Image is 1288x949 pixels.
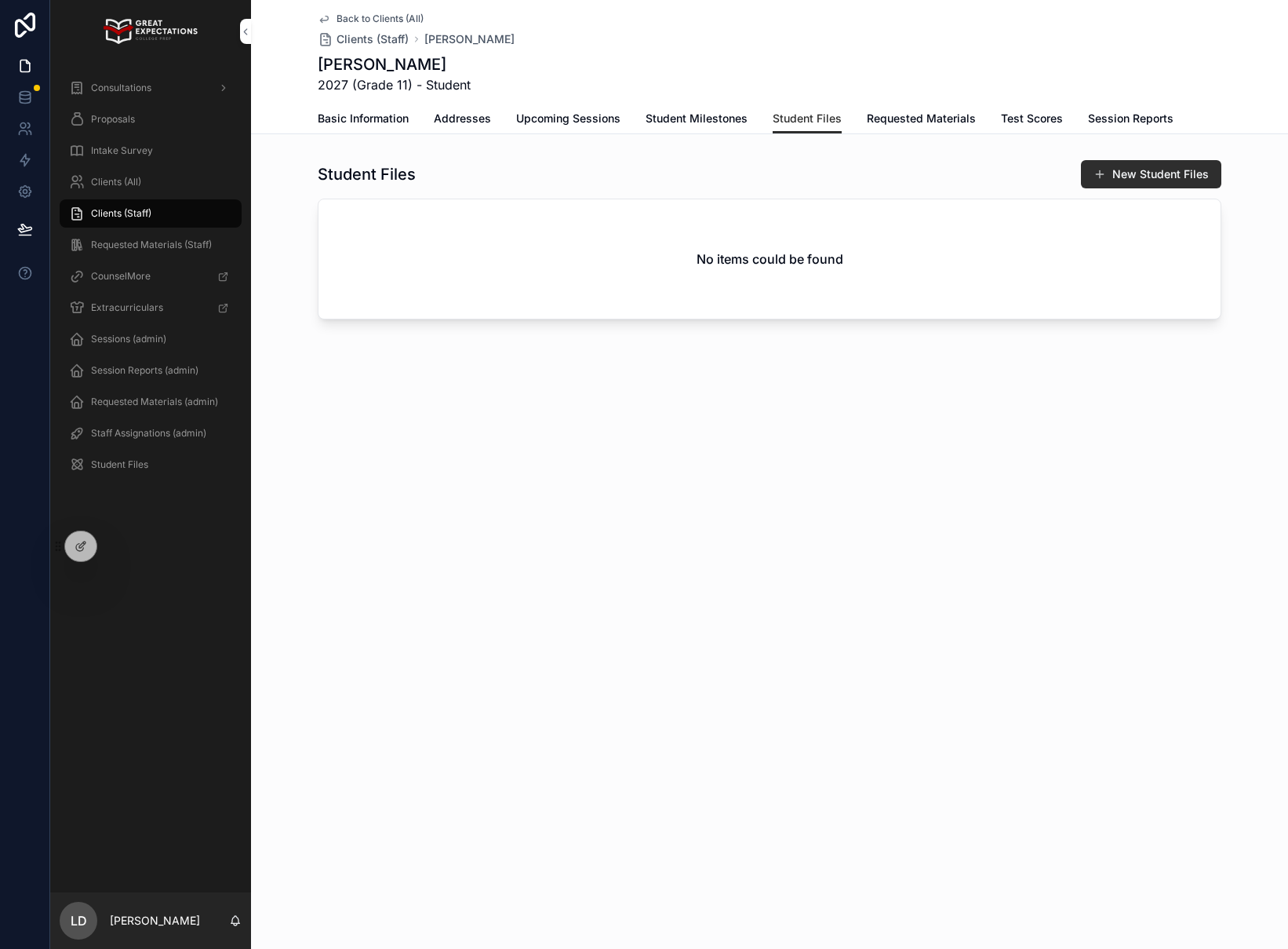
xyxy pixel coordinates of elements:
[60,231,242,259] a: Requested Materials (Staff)
[516,104,620,136] a: Upcoming Sessions
[337,31,409,47] span: Clients (Staff)
[91,458,148,471] span: Student Files
[318,163,416,185] h1: Student Files
[773,104,842,134] a: Student Files
[91,176,141,188] span: Clients (All)
[71,911,87,930] span: LD
[318,104,409,136] a: Basic Information
[516,111,620,126] span: Upcoming Sessions
[434,104,491,136] a: Addresses
[104,19,197,44] img: App logo
[773,111,842,126] span: Student Files
[91,239,212,251] span: Requested Materials (Staff)
[91,207,151,220] span: Clients (Staff)
[60,419,242,447] a: Staff Assignations (admin)
[91,113,135,126] span: Proposals
[60,388,242,416] a: Requested Materials (admin)
[50,63,251,499] div: scrollable content
[91,82,151,94] span: Consultations
[60,105,242,133] a: Proposals
[60,137,242,165] a: Intake Survey
[60,168,242,196] a: Clients (All)
[91,301,163,314] span: Extracurriculars
[60,262,242,290] a: CounselMore
[91,427,206,440] span: Staff Assignations (admin)
[91,364,198,377] span: Session Reports (admin)
[434,111,491,126] span: Addresses
[697,250,843,268] h2: No items could be found
[424,31,515,47] a: [PERSON_NAME]
[91,270,151,283] span: CounselMore
[60,451,242,479] a: Student Files
[318,75,471,94] span: 2027 (Grade 11) - Student
[318,31,409,47] a: Clients (Staff)
[91,144,153,157] span: Intake Survey
[1081,160,1221,188] button: New Student Files
[318,13,424,25] a: Back to Clients (All)
[1001,111,1063,126] span: Test Scores
[867,104,976,136] a: Requested Materials
[1088,104,1173,136] a: Session Reports
[60,356,242,385] a: Session Reports (admin)
[337,13,424,25] span: Back to Clients (All)
[60,199,242,228] a: Clients (Staff)
[1001,104,1063,136] a: Test Scores
[318,111,409,126] span: Basic Information
[110,913,200,929] p: [PERSON_NAME]
[91,396,218,408] span: Requested Materials (admin)
[318,53,471,75] h1: [PERSON_NAME]
[91,333,166,345] span: Sessions (admin)
[60,294,242,322] a: Extracurriculars
[60,325,242,353] a: Sessions (admin)
[646,111,748,126] span: Student Milestones
[1088,111,1173,126] span: Session Reports
[646,104,748,136] a: Student Milestones
[60,74,242,102] a: Consultations
[867,111,976,126] span: Requested Materials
